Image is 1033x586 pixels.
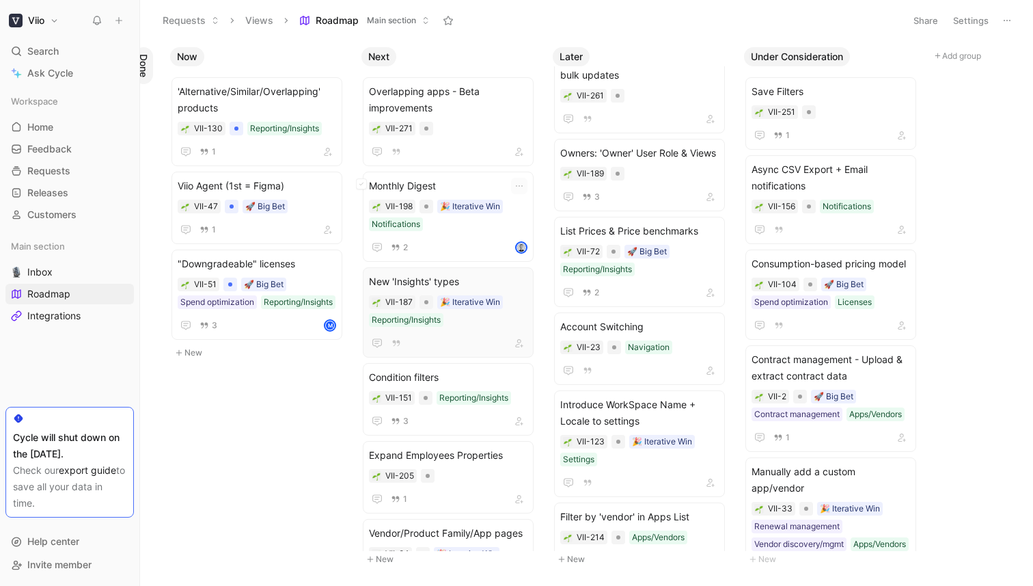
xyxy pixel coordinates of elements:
span: 1 [786,434,790,442]
span: Main section [367,14,416,27]
span: Workspace [11,94,58,108]
div: Under ConsiderationNew [739,41,930,574]
button: New [361,551,542,568]
div: 🎉 Iterative Win [440,295,500,309]
a: "Downgradeable" licenses🚀 Big BetSpend optimizationReporting/Insights3M [171,250,342,340]
button: 1 [388,492,410,507]
div: 🚀 Big Bet [814,390,853,403]
span: 2 [594,289,599,297]
span: Customers [27,208,77,222]
button: 2 [579,285,602,300]
div: Reporting/Insights [439,391,508,405]
span: Consumption-based pricing model [752,256,910,272]
div: 🚀 Big Bet [824,278,864,291]
button: Later [553,47,590,66]
button: 🌱 [563,343,573,352]
div: 🎉 Iterative Win [820,502,880,516]
img: 🌱 [372,472,381,481]
span: Roadmap [316,14,359,27]
div: Apps/Vendors [632,531,685,544]
div: Invite member [5,555,134,575]
a: Consumption-based pricing model🚀 Big BetSpend optimizationLicenses [745,250,916,340]
span: Save Filters [752,83,910,100]
div: VII-72 [577,245,600,258]
div: Apps/Vendors [853,537,906,551]
div: 🌱 [372,549,381,559]
div: 🎉 Iterative Win [437,547,497,561]
span: Overlapping apps - Beta improvements [369,83,527,116]
button: 🌱 [180,202,190,211]
img: Viio [9,14,23,27]
img: 🌱 [755,281,763,289]
div: 🌱 [180,280,190,289]
a: Feedback [5,139,134,159]
span: Filter by 'vendor' in Apps List [560,509,719,525]
a: Monthly Digest🎉 Iterative WinNotifications2avatar [363,172,534,262]
span: 2 [403,243,408,252]
div: Notifications [372,217,420,231]
div: 🌱 [372,202,381,211]
div: Reporting/Insights [372,313,441,327]
div: Help center [5,531,134,552]
button: 🌱 [372,393,381,403]
img: 🌱 [755,203,763,211]
button: 🌱 [372,471,381,481]
div: 🎉 Iterative Win [440,200,500,213]
a: Owners: New email notification + bulk updates [554,44,725,133]
button: Done [134,47,153,84]
div: Navigation [628,341,670,354]
div: Cycle will shut down on the [DATE]. [13,429,126,462]
img: 🌱 [564,92,572,101]
div: VII-123 [577,435,605,449]
div: 🚀 Big Bet [627,245,667,258]
span: Account Switching [560,319,719,335]
div: VII-51 [194,278,217,291]
button: 🌱 [372,297,381,307]
a: New 'Insights' types🎉 Iterative WinReporting/Insights [363,267,534,358]
a: Owners: 'Owner' User Role & Views3 [554,139,725,211]
button: RoadmapMain section [293,10,436,31]
a: Roadmap [5,284,134,304]
div: VII-189 [577,167,604,181]
span: Contract management - Upload & extract contract data [752,351,910,384]
div: LaterNew [547,41,739,574]
span: Vendor/Product Family/App pages [369,525,527,542]
span: Owners: 'Owner' User Role & Views [560,145,719,161]
a: export guide [59,464,116,476]
div: NowNew [165,41,356,368]
button: 🌱 [754,280,764,289]
div: Reporting/Insights [250,122,319,135]
div: Search [5,41,134,62]
span: 'Alternative/Similar/Overlapping' products [178,83,336,116]
div: VII-151 [385,391,412,405]
a: Save Filters1 [745,77,916,150]
span: 1 [403,495,407,503]
span: Inbox [27,265,53,279]
button: 3 [579,189,603,204]
img: 🌱 [755,109,763,117]
div: VII-2 [768,390,786,403]
div: Licenses [838,295,872,309]
button: 🌱 [563,91,573,101]
div: 🌱 [180,124,190,133]
span: Condition filters [369,369,527,386]
a: Expand Employees Properties1 [363,441,534,514]
span: Help center [27,535,79,547]
div: 🌱 [563,437,573,447]
span: Manually add a custom app/vendor [752,464,910,496]
div: 🌱 [754,392,764,401]
span: Viio Agent (1st = Figma) [178,178,336,194]
button: 🌱 [563,247,573,256]
div: NextNew [356,41,547,574]
a: Introduce WorkSpace Name + Locale to settings🎉 Iterative WinSettings [554,390,725,497]
img: 🌱 [755,505,763,514]
span: Releases [27,186,68,200]
span: Done [137,54,150,77]
button: 🌱 [754,107,764,117]
img: 🌱 [372,395,381,403]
